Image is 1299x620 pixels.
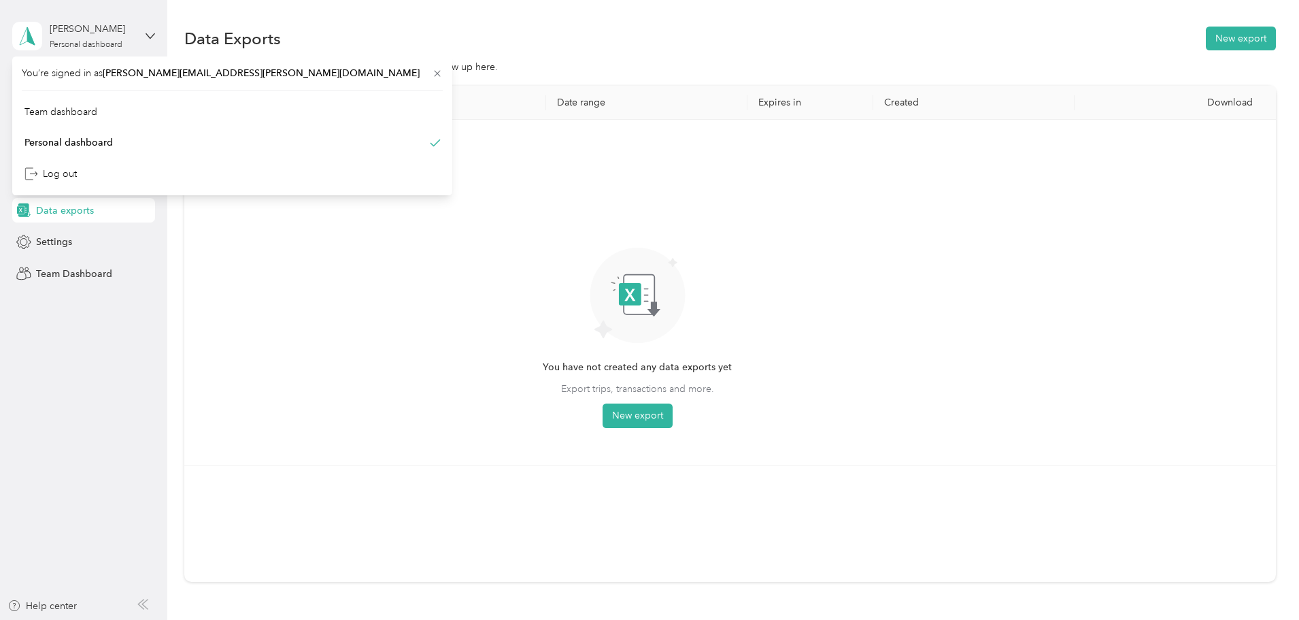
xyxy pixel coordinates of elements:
iframe: Everlance-gr Chat Button Frame [1223,544,1299,620]
th: Created [873,86,1075,120]
div: Download [1085,97,1265,108]
div: Log out [24,167,77,181]
th: Expires in [747,86,873,120]
span: Export trips, transactions and more. [561,382,714,396]
h1: Data Exports [184,31,281,46]
div: Team dashboard [24,105,97,119]
button: New export [603,404,673,428]
div: Personal dashboard [50,41,122,49]
span: You have not created any data exports yet [543,360,732,375]
button: New export [1206,27,1276,50]
span: Team Dashboard [36,267,112,281]
th: Date range [546,86,747,120]
button: Help center [7,599,77,613]
span: Settings [36,235,72,249]
div: Downloads from Reports are sent to your email and won’t show up here. [184,60,1276,74]
span: Data exports [36,203,94,218]
div: [PERSON_NAME] [50,22,135,36]
span: You’re signed in as [22,66,443,80]
span: [PERSON_NAME][EMAIL_ADDRESS][PERSON_NAME][DOMAIN_NAME] [103,67,420,79]
div: Personal dashboard [24,135,113,150]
